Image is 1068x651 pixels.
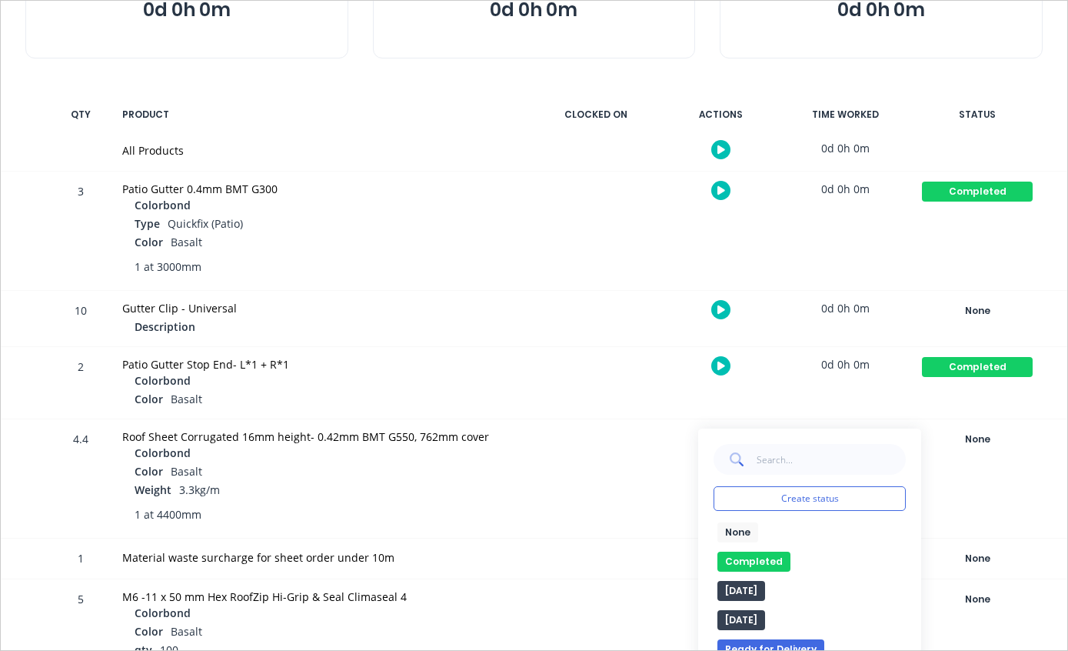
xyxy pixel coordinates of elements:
[922,182,1033,202] div: Completed
[717,522,758,542] button: None
[122,549,520,566] div: Material waste surcharge for sheet order under 10m
[787,98,903,131] div: TIME WORKED
[122,181,520,197] div: Patio Gutter 0.4mm BMT G300
[58,174,104,290] div: 3
[787,347,903,382] div: 0d 0h 0m
[717,610,765,630] button: [DATE]
[122,356,520,372] div: Patio Gutter Stop End- L*1 + R*1
[135,463,163,479] span: Color
[717,552,790,572] button: Completed
[168,216,243,231] span: Quickfix (Patio)
[135,215,160,232] span: Type
[135,445,191,461] span: Colorbond
[135,623,163,639] span: Color
[135,259,201,275] span: 1 at 3000mm
[122,300,520,316] div: Gutter Clip - Universal
[922,589,1033,609] div: None
[135,506,201,522] span: 1 at 4400mm
[171,235,202,249] span: Basalt
[135,605,191,621] span: Colorbond
[171,624,202,639] span: Basalt
[756,444,906,475] input: Search...
[135,234,163,250] span: Color
[58,293,104,346] div: 10
[921,356,1033,378] button: Completed
[122,142,520,159] div: All Products
[171,464,202,479] span: Basalt
[135,197,191,213] span: Colorbond
[122,589,520,605] div: M6 -11 x 50 mm Hex RoofZip Hi-Grip & Seal Climaseal 4
[58,422,104,538] div: 4.4
[921,548,1033,569] button: None
[58,98,104,131] div: QTY
[135,372,191,389] span: Colorbond
[921,181,1033,202] button: Completed
[135,391,163,407] span: Color
[787,291,903,325] div: 0d 0h 0m
[113,98,529,131] div: PRODUCT
[922,301,1033,321] div: None
[922,549,1033,569] div: None
[122,429,520,445] div: Roof Sheet Corrugated 16mm height- 0.42mm BMT G550, 762mm cover
[717,581,765,601] button: [DATE]
[179,482,220,497] span: 3.3kg/m
[171,392,202,406] span: Basalt
[58,349,104,419] div: 2
[921,589,1033,610] button: None
[538,98,654,131] div: CLOCKED ON
[922,357,1033,377] div: Completed
[787,131,903,165] div: 0d 0h 0m
[663,98,778,131] div: ACTIONS
[921,300,1033,322] button: None
[714,486,906,511] button: Create status
[787,172,903,206] div: 0d 0h 0m
[922,429,1033,449] div: None
[787,419,903,454] div: 0d 0h 0m
[135,319,195,335] span: Description
[921,429,1033,450] button: None
[912,98,1043,131] div: STATUS
[135,482,171,498] span: Weight
[58,541,104,579] div: 1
